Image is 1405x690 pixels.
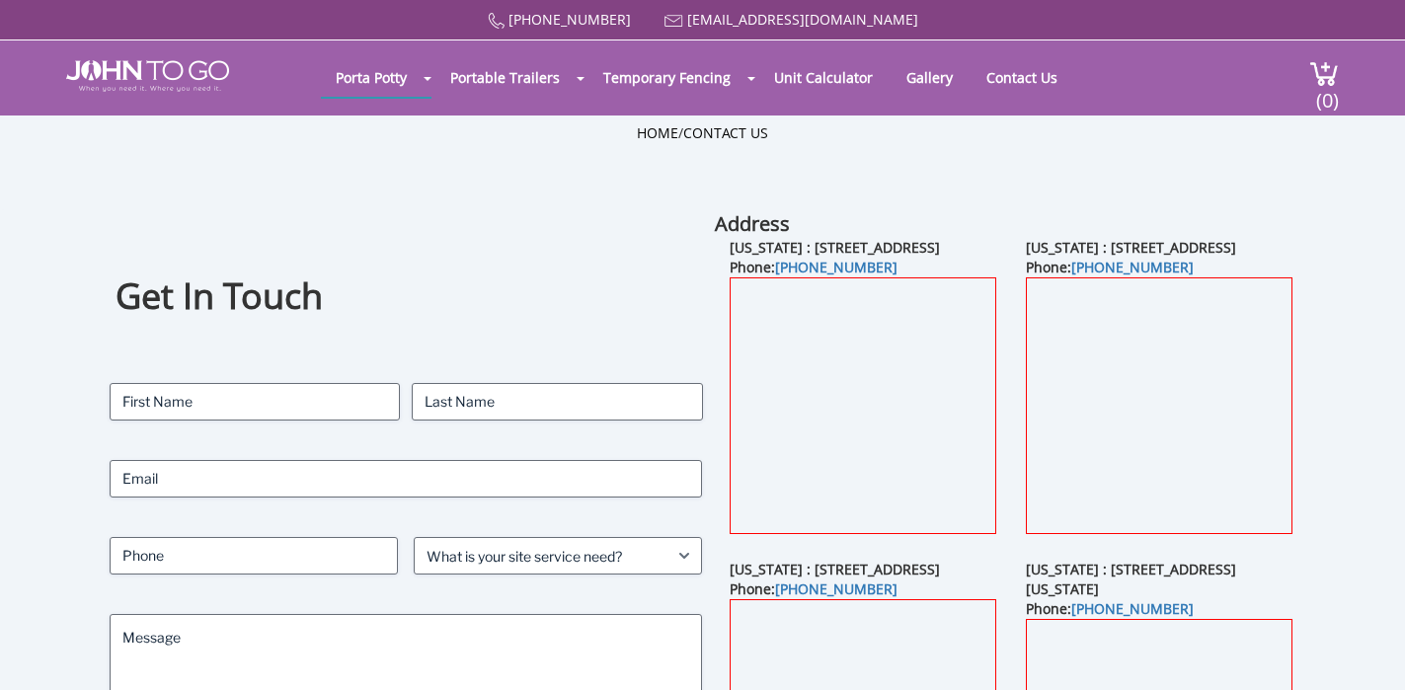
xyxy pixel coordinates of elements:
[775,258,898,276] a: [PHONE_NUMBER]
[66,60,229,92] img: JOHN to go
[664,15,683,28] img: Mail
[1071,599,1194,618] a: [PHONE_NUMBER]
[1309,60,1339,87] img: cart a
[110,537,398,575] input: Phone
[730,579,898,598] b: Phone:
[321,58,422,97] a: Porta Potty
[435,58,575,97] a: Portable Trailers
[412,383,702,421] input: Last Name
[110,383,400,421] input: First Name
[637,123,678,142] a: Home
[972,58,1072,97] a: Contact Us
[775,579,898,598] a: [PHONE_NUMBER]
[730,238,940,257] b: [US_STATE] : [STREET_ADDRESS]
[730,560,940,578] b: [US_STATE] : [STREET_ADDRESS]
[1026,258,1194,276] b: Phone:
[1026,560,1236,598] b: [US_STATE] : [STREET_ADDRESS][US_STATE]
[110,460,702,498] input: Email
[715,210,790,237] b: Address
[1326,611,1405,690] button: Live Chat
[588,58,745,97] a: Temporary Fencing
[116,272,696,321] h1: Get In Touch
[892,58,968,97] a: Gallery
[730,258,898,276] b: Phone:
[759,58,888,97] a: Unit Calculator
[687,10,918,29] a: [EMAIL_ADDRESS][DOMAIN_NAME]
[1071,258,1194,276] a: [PHONE_NUMBER]
[488,13,505,30] img: Call
[1026,599,1194,618] b: Phone:
[1315,71,1339,114] span: (0)
[637,123,768,143] ul: /
[1026,238,1236,257] b: [US_STATE] : [STREET_ADDRESS]
[683,123,768,142] a: Contact Us
[508,10,631,29] a: [PHONE_NUMBER]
